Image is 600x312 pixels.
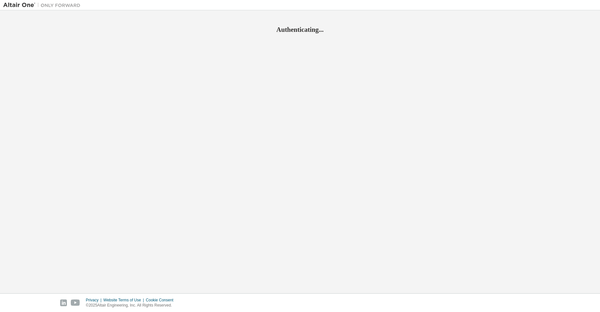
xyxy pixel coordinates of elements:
p: © 2025 Altair Engineering, Inc. All Rights Reserved. [86,303,177,308]
img: youtube.svg [71,299,80,306]
div: Cookie Consent [146,298,177,303]
div: Privacy [86,298,103,303]
h2: Authenticating... [3,25,597,34]
img: Altair One [3,2,84,8]
div: Website Terms of Use [103,298,146,303]
img: linkedin.svg [60,299,67,306]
